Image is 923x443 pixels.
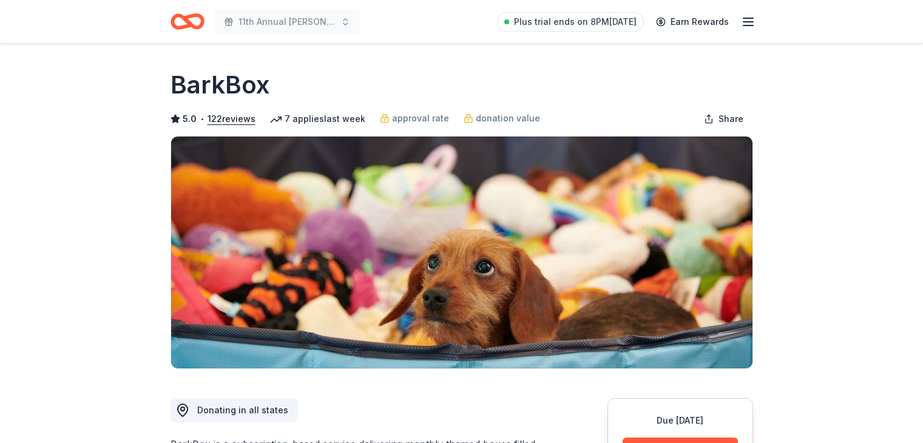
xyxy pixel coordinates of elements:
span: • [200,114,204,124]
button: 11th Annual [PERSON_NAME] Memorial Golf Tournament [214,10,360,34]
button: Share [694,107,753,131]
a: Earn Rewards [649,11,736,33]
span: Share [718,112,743,126]
div: 7 applies last week [270,112,365,126]
a: Home [171,7,205,36]
span: 5.0 [183,112,197,126]
button: 122reviews [208,112,255,126]
h1: BarkBox [171,68,269,102]
span: Plus trial ends on 8PM[DATE] [514,15,637,29]
span: Donating in all states [197,405,288,415]
span: donation value [476,111,540,126]
span: approval rate [392,111,449,126]
img: Image for BarkBox [171,137,752,368]
a: Plus trial ends on 8PM[DATE] [497,12,644,32]
span: 11th Annual [PERSON_NAME] Memorial Golf Tournament [238,15,336,29]
div: Due [DATE] [623,413,738,428]
a: approval rate [380,111,449,126]
a: donation value [464,111,540,126]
